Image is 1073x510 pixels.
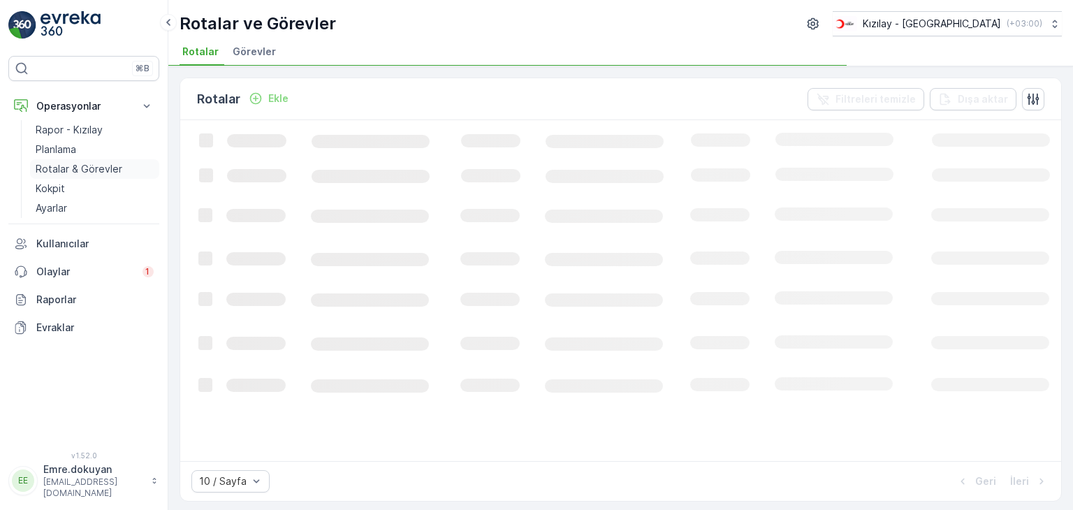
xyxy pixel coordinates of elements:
[268,92,289,105] p: Ekle
[8,462,159,499] button: EEEmre.dokuyan[EMAIL_ADDRESS][DOMAIN_NAME]
[954,473,998,490] button: Geri
[136,63,149,74] p: ⌘B
[958,92,1008,106] p: Dışa aktar
[975,474,996,488] p: Geri
[36,265,134,279] p: Olaylar
[197,89,240,109] p: Rotalar
[36,162,122,176] p: Rotalar & Görevler
[180,13,336,35] p: Rotalar ve Görevler
[835,92,916,106] p: Filtreleri temizle
[930,88,1016,110] button: Dışa aktar
[233,45,276,59] span: Görevler
[36,143,76,156] p: Planlama
[30,140,159,159] a: Planlama
[30,179,159,198] a: Kokpit
[833,16,857,31] img: k%C4%B1z%C4%B1lay_D5CCths_t1JZB0k.png
[41,11,101,39] img: logo_light-DOdMpM7g.png
[43,476,144,499] p: [EMAIL_ADDRESS][DOMAIN_NAME]
[863,17,1001,31] p: Kızılay - [GEOGRAPHIC_DATA]
[36,123,103,137] p: Rapor - Kızılay
[808,88,924,110] button: Filtreleri temizle
[8,314,159,342] a: Evraklar
[8,258,159,286] a: Olaylar1
[30,120,159,140] a: Rapor - Kızılay
[8,92,159,120] button: Operasyonlar
[36,99,131,113] p: Operasyonlar
[1009,473,1050,490] button: İleri
[243,90,294,107] button: Ekle
[36,201,67,215] p: Ayarlar
[36,182,65,196] p: Kokpit
[182,45,219,59] span: Rotalar
[12,469,34,492] div: EE
[8,286,159,314] a: Raporlar
[36,237,154,251] p: Kullanıcılar
[1010,474,1029,488] p: İleri
[1007,18,1042,29] p: ( +03:00 )
[8,11,36,39] img: logo
[36,293,154,307] p: Raporlar
[145,266,151,277] p: 1
[8,230,159,258] a: Kullanıcılar
[43,462,144,476] p: Emre.dokuyan
[833,11,1062,36] button: Kızılay - [GEOGRAPHIC_DATA](+03:00)
[36,321,154,335] p: Evraklar
[30,198,159,218] a: Ayarlar
[30,159,159,179] a: Rotalar & Görevler
[8,451,159,460] span: v 1.52.0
